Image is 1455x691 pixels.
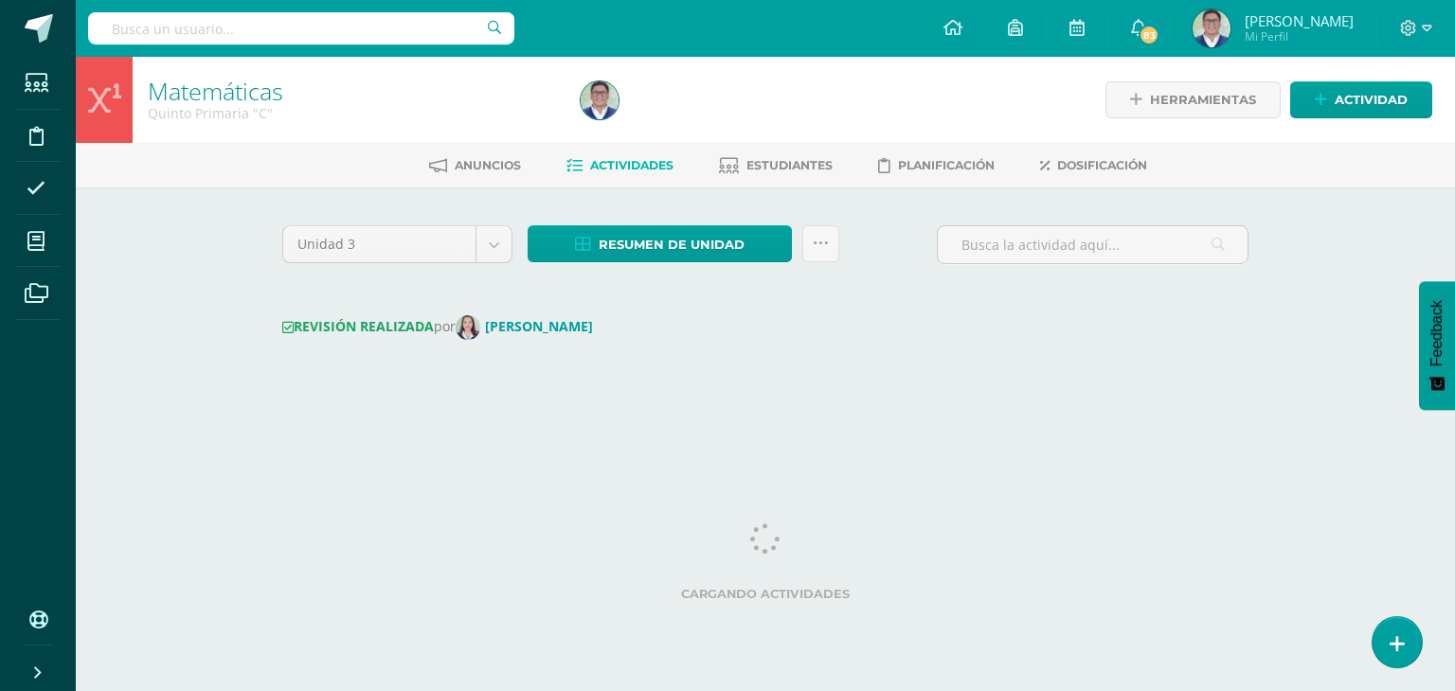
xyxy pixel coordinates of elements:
[148,75,283,107] a: Matemáticas
[455,158,521,172] span: Anuncios
[282,587,1248,601] label: Cargando actividades
[590,158,674,172] span: Actividades
[1193,9,1230,47] img: 2ab4296ce25518738161d0eb613a9661.png
[148,78,558,104] h1: Matemáticas
[148,104,558,122] div: Quinto Primaria 'C'
[898,158,995,172] span: Planificación
[456,317,601,335] a: [PERSON_NAME]
[1139,25,1159,45] span: 83
[1105,81,1281,118] a: Herramientas
[528,225,792,262] a: Resumen de unidad
[282,317,434,335] strong: REVISIÓN REALIZADA
[485,317,593,335] strong: [PERSON_NAME]
[1428,300,1446,366] span: Feedback
[1335,82,1408,117] span: Actividad
[719,151,833,181] a: Estudiantes
[746,158,833,172] span: Estudiantes
[283,226,512,262] a: Unidad 3
[1150,82,1256,117] span: Herramientas
[1245,11,1354,30] span: [PERSON_NAME]
[581,81,619,119] img: 2ab4296ce25518738161d0eb613a9661.png
[1040,151,1147,181] a: Dosificación
[1290,81,1432,118] a: Actividad
[566,151,674,181] a: Actividades
[282,315,1248,340] div: por
[429,151,521,181] a: Anuncios
[878,151,995,181] a: Planificación
[938,226,1248,263] input: Busca la actividad aquí...
[456,315,480,340] img: 0f9ec2d767564e50cc744c52db13a0c2.png
[1245,28,1354,44] span: Mi Perfil
[599,227,745,262] span: Resumen de unidad
[1419,281,1455,410] button: Feedback - Mostrar encuesta
[297,226,461,262] span: Unidad 3
[88,12,514,44] input: Busca un usuario...
[1057,158,1147,172] span: Dosificación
